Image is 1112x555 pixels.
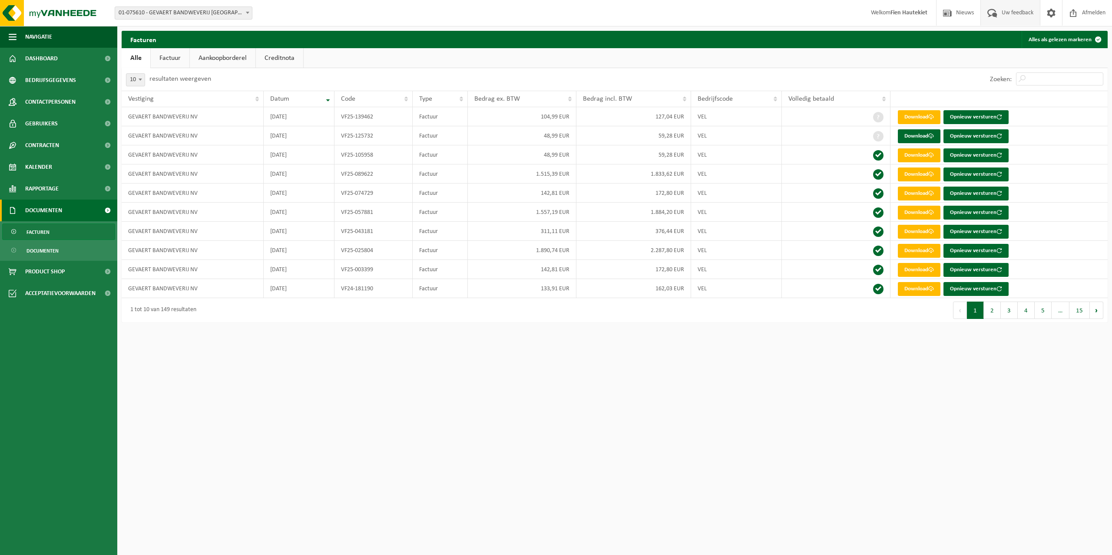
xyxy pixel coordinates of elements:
[698,95,733,102] span: Bedrijfscode
[25,69,76,91] span: Bedrijfsgegevens
[468,260,576,279] td: 142,81 EUR
[990,76,1012,83] label: Zoeken:
[413,164,468,184] td: Factuur
[256,48,303,68] a: Creditnota
[468,203,576,222] td: 1.557,19 EUR
[126,74,145,86] span: 10
[943,148,1009,162] button: Opnieuw versturen
[122,203,264,222] td: GEVAERT BANDWEVERIJ NV
[1090,302,1103,319] button: Next
[788,95,834,102] span: Volledig betaald
[25,156,52,178] span: Kalender
[943,110,1009,124] button: Opnieuw versturen
[122,279,264,298] td: GEVAERT BANDWEVERIJ NV
[334,241,413,260] td: VF25-025804
[413,184,468,203] td: Factuur
[898,225,940,239] a: Download
[576,222,691,241] td: 376,44 EUR
[943,282,1009,296] button: Opnieuw versturen
[1069,302,1090,319] button: 15
[334,279,413,298] td: VF24-181190
[413,260,468,279] td: Factuur
[115,7,252,19] span: 01-075610 - GEVAERT BANDWEVERIJ NV - DEINZE
[898,206,940,220] a: Download
[967,302,984,319] button: 1
[898,282,940,296] a: Download
[25,282,96,304] span: Acceptatievoorwaarden
[413,222,468,241] td: Factuur
[122,222,264,241] td: GEVAERT BANDWEVERIJ NV
[576,107,691,126] td: 127,04 EUR
[25,178,59,200] span: Rapportage
[1035,302,1052,319] button: 5
[468,222,576,241] td: 311,11 EUR
[264,164,334,184] td: [DATE]
[264,260,334,279] td: [DATE]
[25,135,59,156] span: Contracten
[264,241,334,260] td: [DATE]
[122,184,264,203] td: GEVAERT BANDWEVERIJ NV
[264,203,334,222] td: [DATE]
[691,145,782,164] td: VEL
[413,241,468,260] td: Factuur
[264,107,334,126] td: [DATE]
[122,48,150,68] a: Alle
[25,48,58,69] span: Dashboard
[122,260,264,279] td: GEVAERT BANDWEVERIJ NV
[898,110,940,124] a: Download
[25,261,65,282] span: Product Shop
[576,260,691,279] td: 172,80 EUR
[115,7,252,20] span: 01-075610 - GEVAERT BANDWEVERIJ NV - DEINZE
[691,184,782,203] td: VEL
[943,244,1009,258] button: Opnieuw versturen
[576,279,691,298] td: 162,03 EUR
[126,302,196,318] div: 1 tot 10 van 149 resultaten
[691,126,782,145] td: VEL
[126,73,145,86] span: 10
[691,279,782,298] td: VEL
[898,167,940,181] a: Download
[691,241,782,260] td: VEL
[25,91,76,113] span: Contactpersonen
[151,48,189,68] a: Factuur
[898,244,940,258] a: Download
[943,263,1009,277] button: Opnieuw versturen
[691,222,782,241] td: VEL
[583,95,632,102] span: Bedrag incl. BTW
[264,222,334,241] td: [DATE]
[334,126,413,145] td: VF25-125732
[334,203,413,222] td: VF25-057881
[419,95,432,102] span: Type
[334,107,413,126] td: VF25-139462
[334,260,413,279] td: VF25-003399
[2,242,115,259] a: Documenten
[149,76,211,82] label: resultaten weergeven
[468,126,576,145] td: 48,99 EUR
[576,145,691,164] td: 59,28 EUR
[334,164,413,184] td: VF25-089622
[943,187,1009,200] button: Opnieuw versturen
[898,263,940,277] a: Download
[576,241,691,260] td: 2.287,80 EUR
[1022,31,1107,48] button: Alles als gelezen markeren
[468,107,576,126] td: 104,99 EUR
[413,203,468,222] td: Factuur
[25,200,62,221] span: Documenten
[413,107,468,126] td: Factuur
[898,129,940,143] a: Download
[1052,302,1069,319] span: …
[576,164,691,184] td: 1.833,62 EUR
[26,224,50,240] span: Facturen
[576,203,691,222] td: 1.884,20 EUR
[122,126,264,145] td: GEVAERT BANDWEVERIJ NV
[122,241,264,260] td: GEVAERT BANDWEVERIJ NV
[474,95,520,102] span: Bedrag ex. BTW
[984,302,1001,319] button: 2
[953,302,967,319] button: Previous
[122,31,165,48] h2: Facturen
[122,145,264,164] td: GEVAERT BANDWEVERIJ NV
[1018,302,1035,319] button: 4
[468,164,576,184] td: 1.515,39 EUR
[1001,302,1018,319] button: 3
[468,241,576,260] td: 1.890,74 EUR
